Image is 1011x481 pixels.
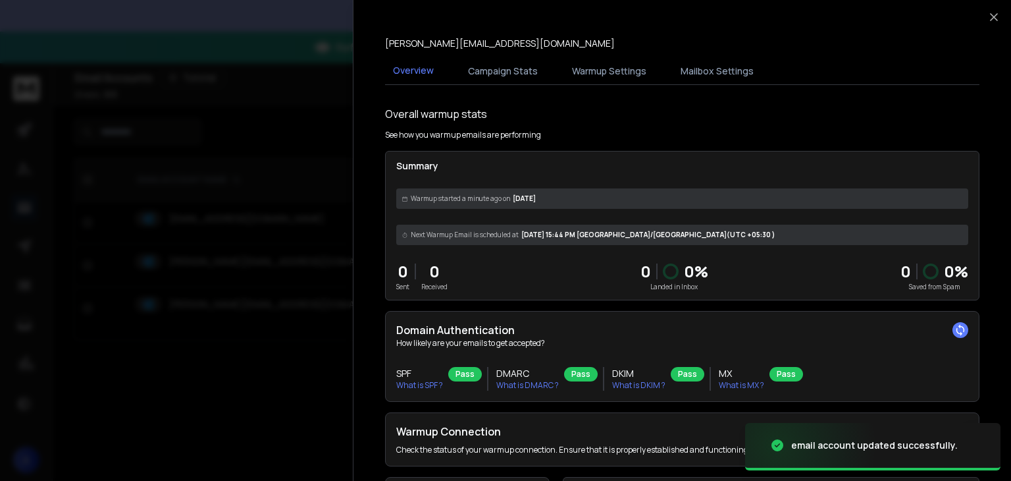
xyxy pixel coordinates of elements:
[396,188,968,209] div: [DATE]
[460,57,546,86] button: Campaign Stats
[421,282,448,292] p: Received
[640,261,651,282] p: 0
[769,367,803,382] div: Pass
[411,230,519,240] span: Next Warmup Email is scheduled at
[448,367,482,382] div: Pass
[396,424,793,439] h2: Warmup Connection
[900,282,968,292] p: Saved from Spam
[564,367,598,382] div: Pass
[396,225,968,245] div: [DATE] 15:44 PM [GEOGRAPHIC_DATA]/[GEOGRAPHIC_DATA] (UTC +05:30 )
[396,322,968,338] h2: Domain Authentication
[385,130,541,140] p: See how you warmup emails are performing
[421,261,448,282] p: 0
[719,380,764,391] p: What is MX ?
[385,37,615,50] p: [PERSON_NAME][EMAIL_ADDRESS][DOMAIN_NAME]
[396,338,968,349] p: How likely are your emails to get accepted?
[612,367,665,380] h3: DKIM
[396,261,409,282] p: 0
[385,106,487,122] h1: Overall warmup stats
[396,380,443,391] p: What is SPF ?
[944,261,968,282] p: 0 %
[564,57,654,86] button: Warmup Settings
[612,380,665,391] p: What is DKIM ?
[719,367,764,380] h3: MX
[385,56,442,86] button: Overview
[496,380,559,391] p: What is DMARC ?
[640,282,708,292] p: Landed in Inbox
[496,367,559,380] h3: DMARC
[900,260,911,282] strong: 0
[671,367,704,382] div: Pass
[411,194,510,204] span: Warmup started a minute ago on
[396,159,968,173] p: Summary
[673,57,762,86] button: Mailbox Settings
[396,367,443,380] h3: SPF
[396,445,793,455] p: Check the status of your warmup connection. Ensure that it is properly established and functionin...
[684,261,708,282] p: 0 %
[396,282,409,292] p: Sent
